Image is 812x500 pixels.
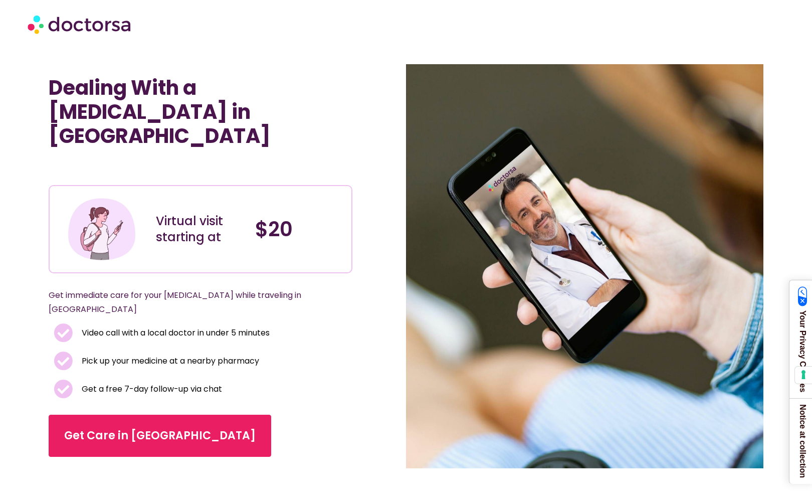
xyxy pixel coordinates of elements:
[255,217,344,241] h4: $20
[49,415,271,457] a: Get Care in [GEOGRAPHIC_DATA]
[406,64,763,468] img: strep throat-doctor-Barcelona.jpg
[795,367,812,384] button: Your consent preferences for tracking technologies
[79,382,222,396] span: Get a free 7-day follow-up via chat
[79,326,270,340] span: Video call with a local doctor in under 5 minutes
[79,354,259,368] span: Pick up your medicine at a nearby pharmacy
[49,288,328,316] p: Get immediate care for your [MEDICAL_DATA] while traveling in [GEOGRAPHIC_DATA]
[49,76,352,148] h1: Dealing With a [MEDICAL_DATA] in [GEOGRAPHIC_DATA]
[156,213,245,245] div: Virtual visit starting at
[54,163,204,175] iframe: Customer reviews powered by Trustpilot
[64,428,256,444] span: Get Care in [GEOGRAPHIC_DATA]
[66,194,137,265] img: Illustration depicting a young woman in a casual outfit, engaged with her smartphone. She has a p...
